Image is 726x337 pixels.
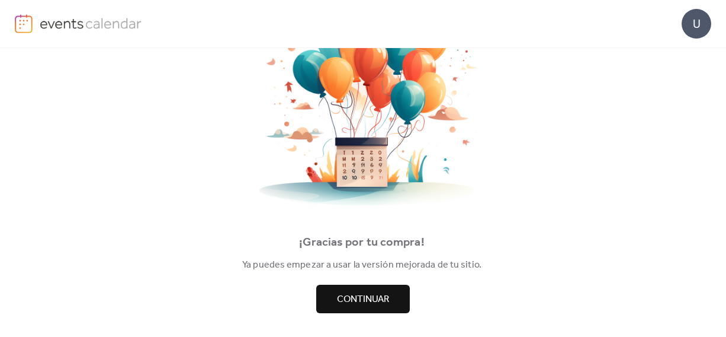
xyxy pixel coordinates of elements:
[18,258,706,272] div: Ya puedes empezar a usar la versión mejorada de tu sitio.
[15,14,33,33] img: logo
[18,233,706,252] div: ¡Gracias por tu compra!
[40,14,142,32] img: logo-type
[316,285,410,313] button: Continuar
[682,9,711,39] div: U
[337,293,389,307] span: Continuar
